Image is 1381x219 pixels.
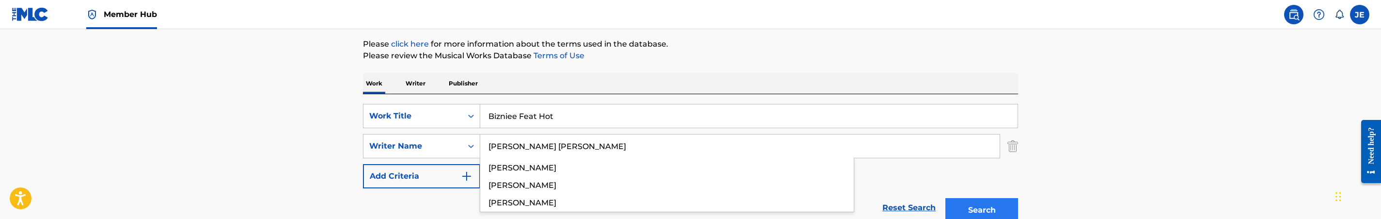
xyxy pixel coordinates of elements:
[363,38,1018,50] p: Please for more information about the terms used in the database.
[1288,9,1300,20] img: search
[461,170,472,182] img: 9d2ae6d4665cec9f34b9.svg
[363,73,385,94] p: Work
[1335,182,1341,211] div: Drag
[363,50,1018,62] p: Please review the Musical Works Database
[488,163,556,172] span: [PERSON_NAME]
[12,7,49,21] img: MLC Logo
[363,164,480,188] button: Add Criteria
[446,73,481,94] p: Publisher
[1007,134,1018,158] img: Delete Criterion
[1284,5,1303,24] a: Public Search
[1354,112,1381,190] iframe: Resource Center
[86,9,98,20] img: Top Rightsholder
[532,51,584,60] a: Terms of Use
[104,9,157,20] span: Member Hub
[369,110,456,122] div: Work Title
[403,73,428,94] p: Writer
[1334,10,1344,19] div: Notifications
[488,198,556,207] span: [PERSON_NAME]
[1313,9,1325,20] img: help
[488,181,556,190] span: [PERSON_NAME]
[1309,5,1329,24] div: Help
[878,197,941,219] a: Reset Search
[391,39,429,49] a: click here
[1333,172,1381,219] iframe: Chat Widget
[369,140,456,152] div: Writer Name
[1350,5,1369,24] div: User Menu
